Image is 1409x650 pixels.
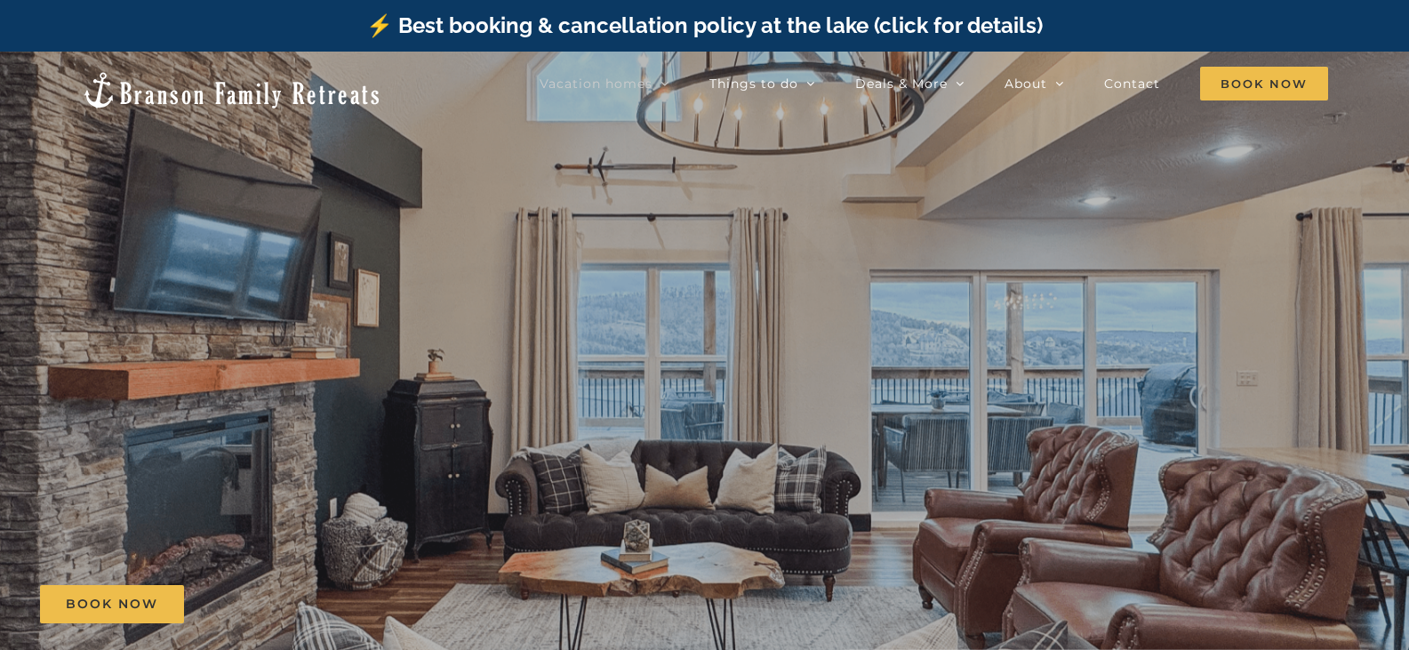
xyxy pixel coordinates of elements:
a: Things to do [709,66,815,101]
span: Contact [1104,77,1160,90]
a: ⚡️ Best booking & cancellation policy at the lake (click for details) [366,12,1043,38]
span: Book Now [1200,67,1328,100]
a: Book Now [40,585,184,623]
a: About [1005,66,1064,101]
a: Deals & More [855,66,965,101]
span: Deals & More [855,77,948,90]
a: Vacation homes [540,66,669,101]
span: Things to do [709,77,798,90]
span: About [1005,77,1047,90]
span: Book Now [66,597,158,612]
img: Branson Family Retreats Logo [81,70,382,110]
a: Contact [1104,66,1160,101]
nav: Main Menu [540,66,1328,101]
span: Vacation homes [540,77,652,90]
